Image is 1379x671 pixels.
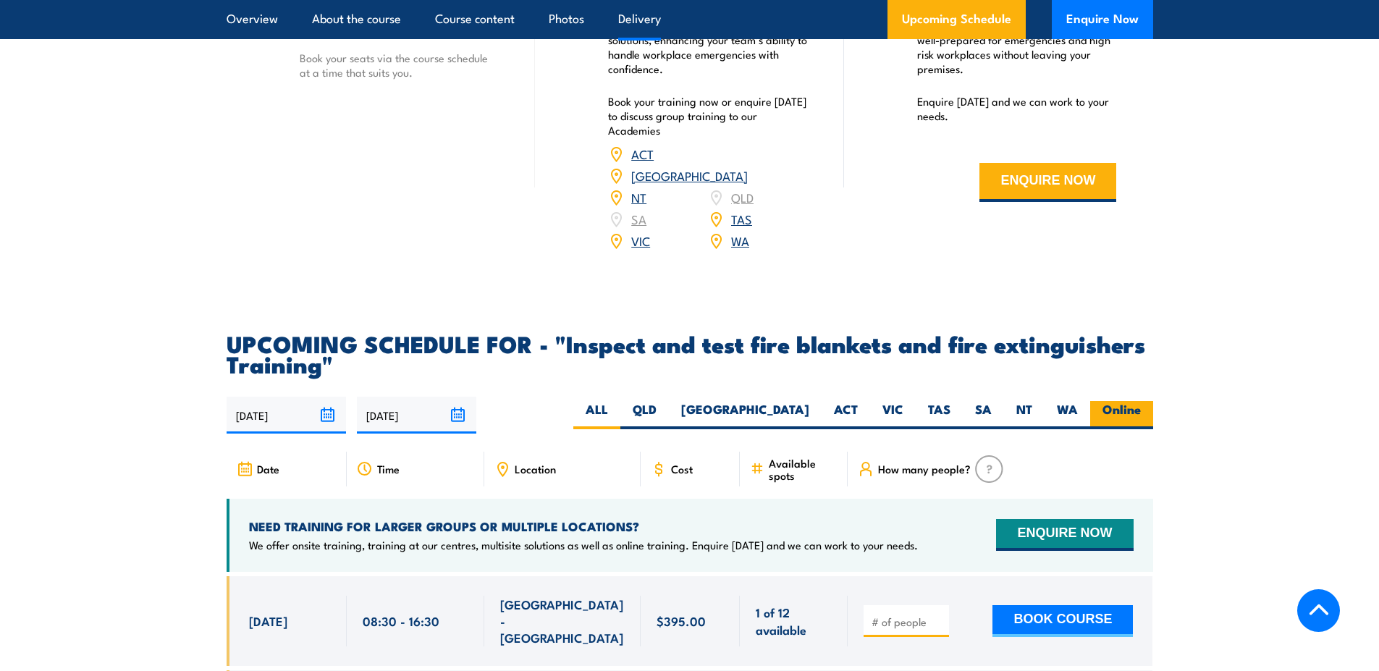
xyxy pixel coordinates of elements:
[979,163,1116,202] button: ENQUIRE NOW
[1045,401,1090,429] label: WA
[996,519,1133,551] button: ENQUIRE NOW
[377,463,400,475] span: Time
[573,401,620,429] label: ALL
[878,463,971,475] span: How many people?
[257,463,279,475] span: Date
[227,397,346,434] input: From date
[249,518,918,534] h4: NEED TRAINING FOR LARGER GROUPS OR MULTIPLE LOCATIONS?
[515,463,556,475] span: Location
[249,612,287,629] span: [DATE]
[631,145,654,162] a: ACT
[608,4,808,76] p: Our Academies are located nationally and provide customised safety training solutions, enhancing ...
[357,397,476,434] input: To date
[657,612,706,629] span: $395.00
[363,612,439,629] span: 08:30 - 16:30
[300,51,499,80] p: Book your seats via the course schedule at a time that suits you.
[992,605,1133,637] button: BOOK COURSE
[917,4,1117,76] p: We offer convenient nationwide training tailored to you, ensuring your staff are well-prepared fo...
[822,401,870,429] label: ACT
[731,232,749,249] a: WA
[769,457,838,481] span: Available spots
[669,401,822,429] label: [GEOGRAPHIC_DATA]
[500,596,625,646] span: [GEOGRAPHIC_DATA] - [GEOGRAPHIC_DATA]
[608,94,808,138] p: Book your training now or enquire [DATE] to discuss group training to our Academies
[916,401,963,429] label: TAS
[872,615,944,629] input: # of people
[1090,401,1153,429] label: Online
[631,166,748,184] a: [GEOGRAPHIC_DATA]
[631,232,650,249] a: VIC
[227,333,1153,374] h2: UPCOMING SCHEDULE FOR - "Inspect and test fire blankets and fire extinguishers Training"
[756,604,832,638] span: 1 of 12 available
[620,401,669,429] label: QLD
[671,463,693,475] span: Cost
[631,188,646,206] a: NT
[249,538,918,552] p: We offer onsite training, training at our centres, multisite solutions as well as online training...
[731,210,752,227] a: TAS
[917,94,1117,123] p: Enquire [DATE] and we can work to your needs.
[963,401,1004,429] label: SA
[870,401,916,429] label: VIC
[1004,401,1045,429] label: NT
